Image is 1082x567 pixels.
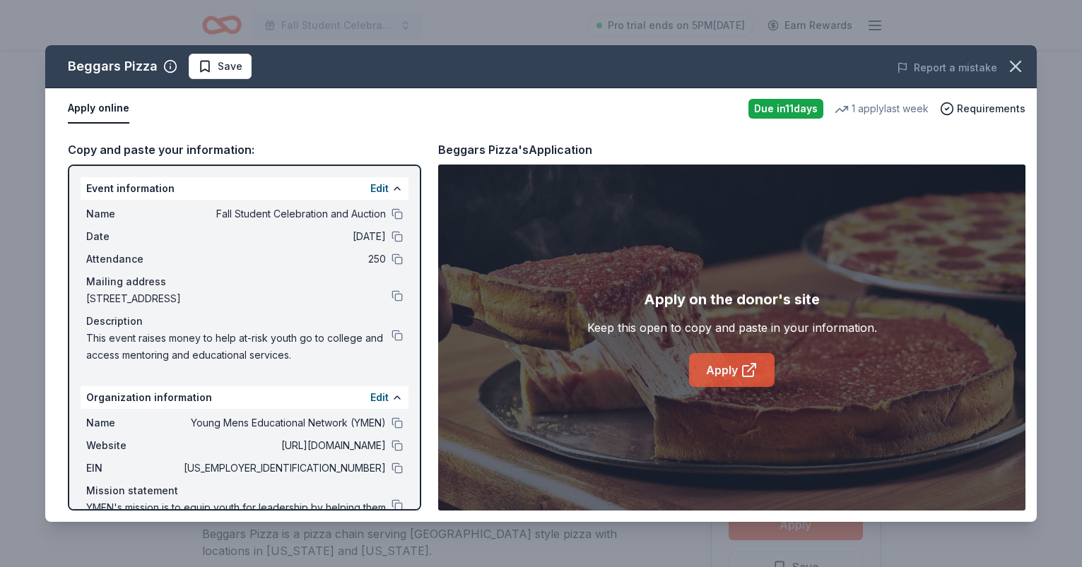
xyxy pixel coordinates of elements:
div: 1 apply last week [835,100,929,117]
span: Name [86,414,181,431]
div: Event information [81,177,408,200]
div: Mission statement [86,482,403,499]
div: Due in 11 days [748,99,823,119]
a: Apply [689,353,775,387]
div: Copy and paste your information: [68,141,421,159]
span: This event raises money to help at-risk youth go to college and access mentoring and educational ... [86,330,392,364]
span: Save [218,58,242,75]
span: Requirements [957,100,1025,117]
button: Save [189,54,252,79]
button: Edit [370,389,389,406]
span: 250 [181,251,386,268]
button: Requirements [940,100,1025,117]
span: Young Mens Educational Network (YMEN) [181,414,386,431]
button: Report a mistake [897,59,997,76]
div: Keep this open to copy and paste in your information. [587,319,877,336]
span: [US_EMPLOYER_IDENTIFICATION_NUMBER] [181,460,386,477]
span: [DATE] [181,228,386,245]
div: Beggars Pizza [68,55,158,78]
span: Name [86,205,181,222]
div: Beggars Pizza's Application [438,141,592,159]
button: Edit [370,180,389,197]
div: Mailing address [86,273,403,290]
button: Apply online [68,94,129,124]
span: EIN [86,460,181,477]
span: Attendance [86,251,181,268]
div: Description [86,313,403,330]
span: Website [86,437,181,454]
span: Date [86,228,181,245]
span: YMEN's mission is to equip youth for leadership by helping them grow in their faith and character... [86,499,392,550]
span: [STREET_ADDRESS] [86,290,392,307]
div: Apply on the donor's site [644,288,820,311]
span: Fall Student Celebration and Auction [181,205,386,222]
div: Organization information [81,386,408,409]
span: [URL][DOMAIN_NAME] [181,437,386,454]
